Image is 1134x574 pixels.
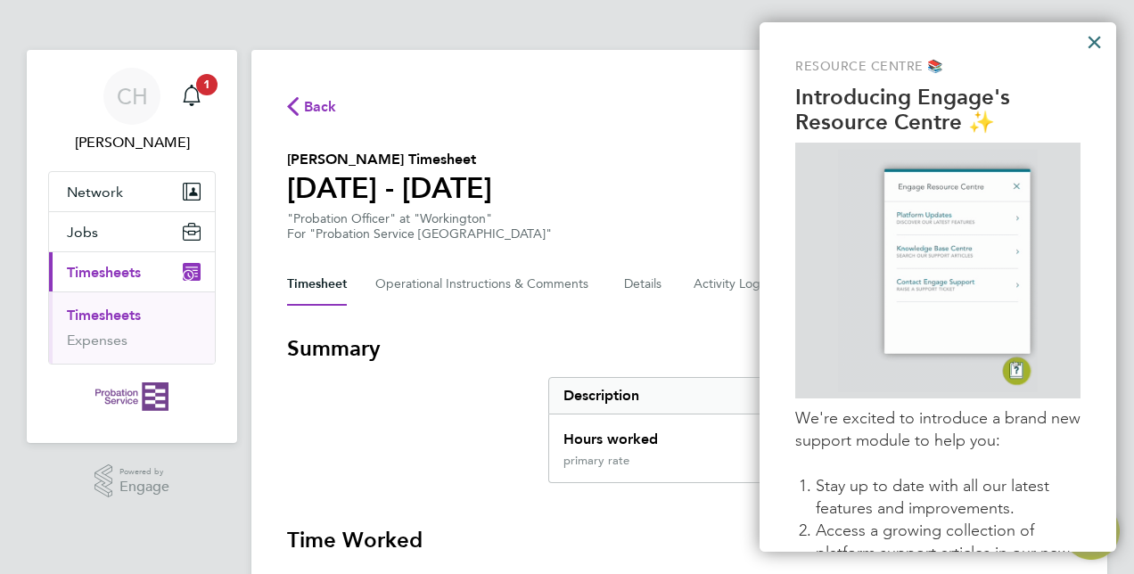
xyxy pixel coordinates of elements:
[287,263,347,306] button: Timesheet
[838,150,1038,391] img: GIF of Resource Centre being opened
[694,263,768,306] button: Activity Logs
[27,50,237,443] nav: Main navigation
[795,58,1081,76] p: Resource Centre 📚
[67,264,141,281] span: Timesheets
[624,263,665,306] button: Details
[795,110,1081,135] p: Resource Centre ✨
[48,68,216,153] a: Go to account details
[67,332,127,348] a: Expenses
[549,414,941,454] div: Hours worked
[67,307,141,324] a: Timesheets
[196,74,218,95] span: 1
[287,526,1072,554] h3: Time Worked
[117,85,148,108] span: CH
[563,454,629,468] div: primary rate
[287,334,1072,363] h3: Summary
[287,211,552,242] div: "Probation Officer" at "Workington"
[287,226,552,242] div: For "Probation Service [GEOGRAPHIC_DATA]"
[287,149,492,170] h2: [PERSON_NAME] Timesheet
[119,464,169,480] span: Powered by
[67,184,123,201] span: Network
[795,407,1081,452] p: We're excited to introduce a brand new support module to help you:
[48,382,216,411] a: Go to home page
[119,480,169,495] span: Engage
[549,378,941,414] div: Description
[95,382,168,411] img: probationservice-logo-retina.png
[795,85,1081,111] p: Introducing Engage's
[287,170,492,206] h1: [DATE] - [DATE]
[304,96,337,118] span: Back
[48,132,216,153] span: Carrie Heath
[67,224,98,241] span: Jobs
[816,475,1081,520] li: Stay up to date with all our latest features and improvements.
[375,263,596,306] button: Operational Instructions & Comments
[1086,28,1103,56] button: Close
[548,377,1072,483] div: Summary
